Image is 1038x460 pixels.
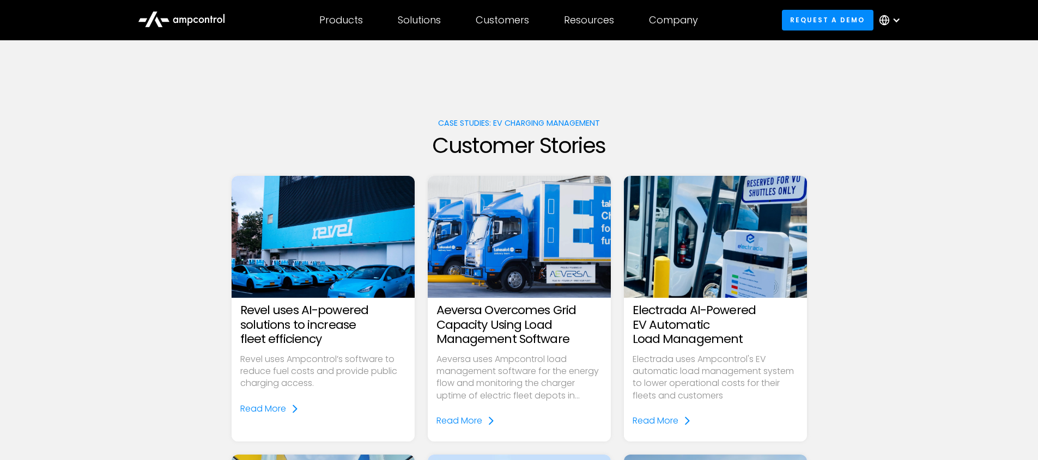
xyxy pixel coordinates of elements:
a: Request a demo [782,10,873,30]
h3: Aeversa Overcomes Grid Capacity Using Load Management Software [436,303,602,346]
p: Aeversa uses Ampcontrol load management software for the energy flow and monitoring the charger u... [436,353,602,402]
p: Revel uses Ampcontrol’s software to reduce fuel costs and provide public charging access. [240,353,406,390]
div: Read More [633,415,678,427]
a: Read More [633,415,691,427]
h2: Customer Stories [232,132,807,158]
div: Solutions [398,14,441,26]
div: Resources [564,14,614,26]
div: Customers [476,14,529,26]
h3: Electrada AI-Powered EV Automatic Load Management [633,303,798,346]
div: Read More [240,403,286,415]
div: Company [649,14,698,26]
h1: Case Studies: EV charging management [232,119,807,128]
div: Products [319,14,363,26]
h3: Revel uses AI-powered solutions to increase fleet efficiency [240,303,406,346]
a: Read More [436,415,495,427]
a: Read More [240,403,299,415]
p: Electrada uses Ampcontrol's EV automatic load management system to lower operational costs for th... [633,353,798,402]
div: Read More [436,415,482,427]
